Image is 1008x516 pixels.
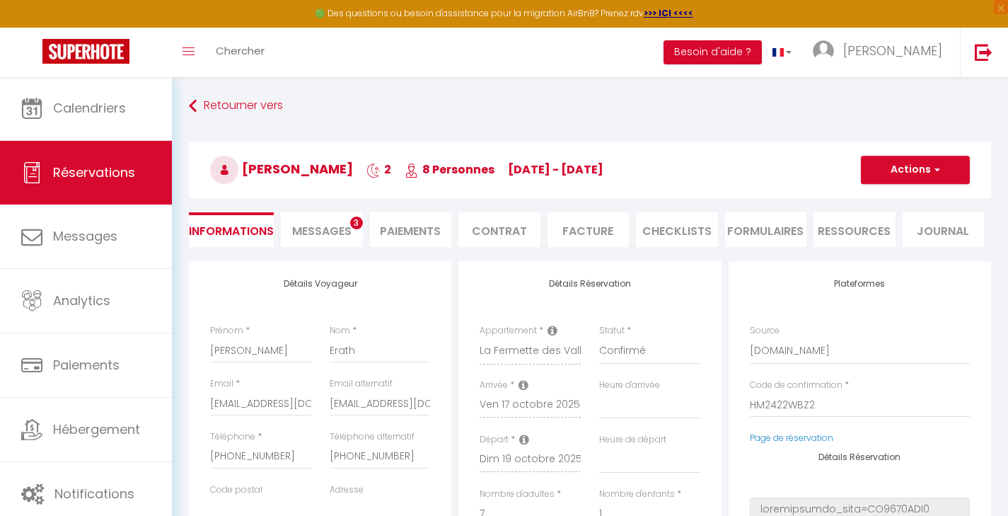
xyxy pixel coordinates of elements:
[548,212,630,247] li: Facture
[189,212,274,247] li: Informations
[480,279,700,289] h4: Détails Réservation
[975,43,992,61] img: logout
[458,212,540,247] li: Contrat
[210,160,353,178] span: [PERSON_NAME]
[843,42,942,59] span: [PERSON_NAME]
[53,292,110,309] span: Analytics
[750,452,970,462] h4: Détails Réservation
[802,28,960,77] a: ... [PERSON_NAME]
[725,212,807,247] li: FORMULAIRES
[750,432,833,444] a: Page de réservation
[210,483,262,497] label: Code postal
[54,485,134,503] span: Notifications
[366,161,391,178] span: 2
[53,227,117,245] span: Messages
[216,43,265,58] span: Chercher
[350,217,363,229] span: 3
[599,488,675,501] label: Nombre d'enfants
[53,420,140,438] span: Hébergement
[903,212,985,247] li: Journal
[330,377,393,391] label: Email alternatif
[210,279,430,289] h4: Détails Voyageur
[750,379,842,392] label: Code de confirmation
[189,93,991,119] a: Retourner vers
[205,28,275,77] a: Chercher
[813,40,834,62] img: ...
[480,379,508,392] label: Arrivée
[480,488,555,501] label: Nombre d'adultes
[292,223,352,239] span: Messages
[330,483,364,497] label: Adresse
[330,324,350,338] label: Nom
[370,212,452,247] li: Paiements
[599,433,666,447] label: Heure de départ
[53,164,135,181] span: Réservations
[405,161,494,178] span: 8 Personnes
[210,430,255,444] label: Téléphone
[480,433,509,447] label: Départ
[53,99,126,117] span: Calendriers
[861,156,970,184] button: Actions
[750,324,780,338] label: Source
[480,324,537,338] label: Appartement
[508,161,603,178] span: [DATE] - [DATE]
[813,212,896,247] li: Ressources
[330,430,415,444] label: Téléphone alternatif
[644,7,693,19] a: >>> ICI <<<<
[599,379,660,392] label: Heure d'arrivée
[42,39,129,64] img: Super Booking
[664,40,762,64] button: Besoin d'aide ?
[750,279,970,289] h4: Plateformes
[210,377,233,391] label: Email
[53,356,120,374] span: Paiements
[599,324,625,338] label: Statut
[636,212,718,247] li: CHECKLISTS
[210,324,243,338] label: Prénom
